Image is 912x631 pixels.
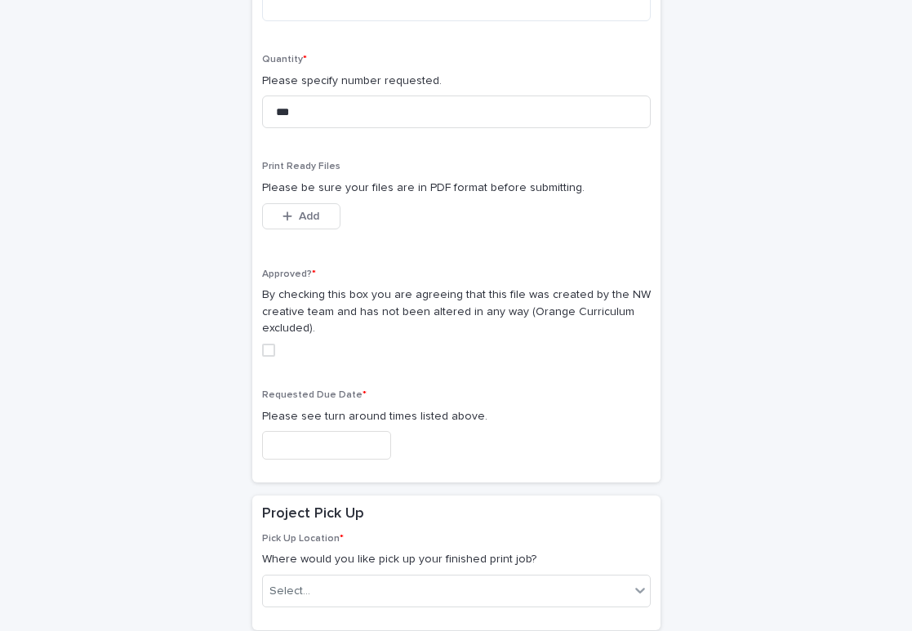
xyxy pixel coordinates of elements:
span: Quantity [262,55,307,64]
span: Approved? [262,269,316,279]
p: Please be sure your files are in PDF format before submitting. [262,180,651,197]
p: Please specify number requested. [262,73,651,90]
p: By checking this box you are agreeing that this file was created by the NW creative team and has ... [262,287,651,337]
p: Where would you like pick up your finished print job? [262,551,651,568]
button: Add [262,203,340,229]
div: Select... [269,583,310,600]
span: Print Ready Files [262,162,340,171]
p: Please see turn around times listed above. [262,408,651,425]
h2: Project Pick Up [262,505,364,523]
span: Add [299,211,319,222]
span: Requested Due Date [262,390,367,400]
span: Pick Up Location [262,534,344,544]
